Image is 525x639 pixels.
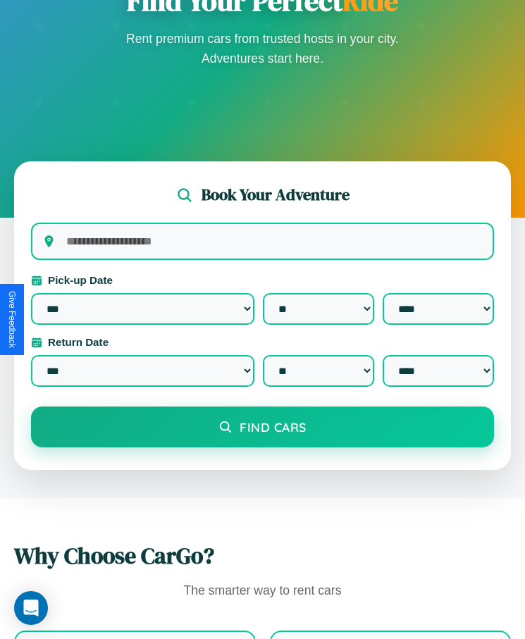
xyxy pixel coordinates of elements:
[31,407,494,447] button: Find Cars
[202,184,350,206] h2: Book Your Adventure
[122,29,404,68] p: Rent premium cars from trusted hosts in your city. Adventures start here.
[7,291,17,348] div: Give Feedback
[31,274,494,286] label: Pick-up Date
[14,580,511,602] p: The smarter way to rent cars
[14,540,511,571] h2: Why Choose CarGo?
[31,336,494,348] label: Return Date
[14,591,48,625] div: Open Intercom Messenger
